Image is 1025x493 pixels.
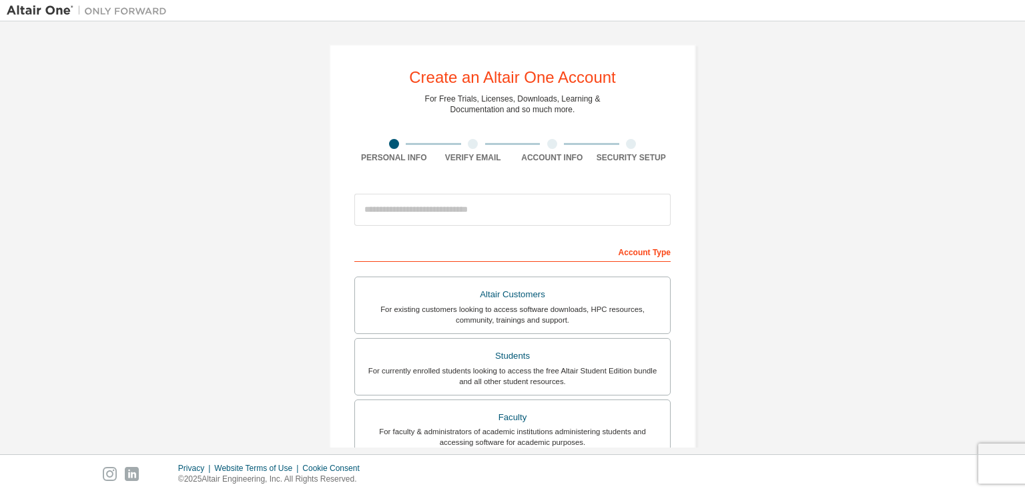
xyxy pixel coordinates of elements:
[214,463,302,474] div: Website Terms of Use
[592,152,671,163] div: Security Setup
[178,463,214,474] div: Privacy
[7,4,174,17] img: Altair One
[302,463,367,474] div: Cookie Consent
[363,408,662,427] div: Faculty
[363,347,662,365] div: Students
[363,365,662,387] div: For currently enrolled students looking to access the free Altair Student Edition bundle and all ...
[125,467,139,481] img: linkedin.svg
[409,69,616,86] div: Create an Altair One Account
[354,152,434,163] div: Personal Info
[434,152,513,163] div: Verify Email
[512,152,592,163] div: Account Info
[363,304,662,325] div: For existing customers looking to access software downloads, HPC resources, community, trainings ...
[103,467,117,481] img: instagram.svg
[363,426,662,448] div: For faculty & administrators of academic institutions administering students and accessing softwa...
[354,240,671,262] div: Account Type
[178,474,368,485] p: © 2025 Altair Engineering, Inc. All Rights Reserved.
[363,285,662,304] div: Altair Customers
[425,94,601,115] div: For Free Trials, Licenses, Downloads, Learning & Documentation and so much more.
